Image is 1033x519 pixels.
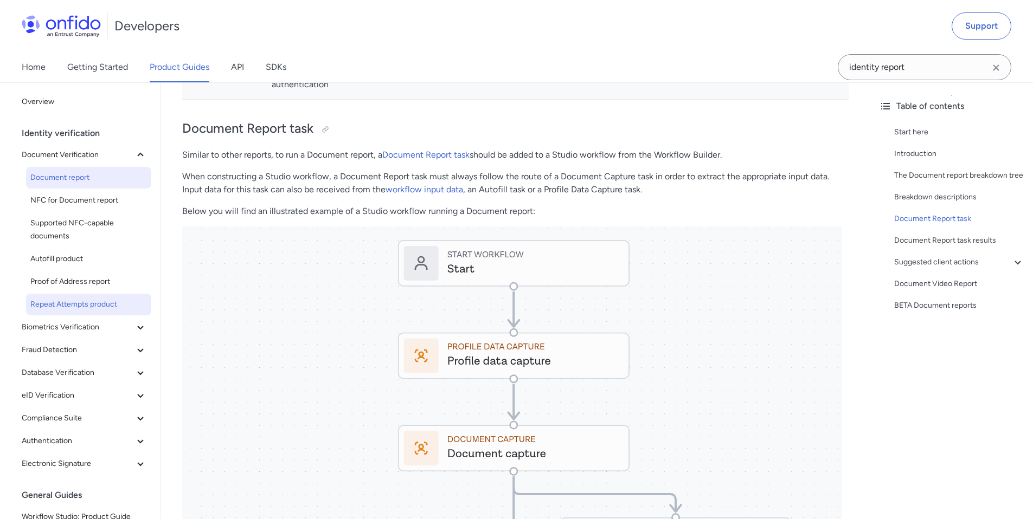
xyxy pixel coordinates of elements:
[182,148,849,161] p: Similar to other reports, to run a Document report, a should be added to a Studio workflow from t...
[17,339,151,361] button: Fraud Detection
[67,52,128,82] a: Getting Started
[22,122,156,144] div: Identity verification
[266,52,286,82] a: SDKs
[26,190,151,211] a: NFC for Document report
[30,194,147,207] span: NFC for Document report
[22,343,134,356] span: Fraud Detection
[26,248,151,270] a: Autofill product
[22,321,134,334] span: Biometrics Verification
[17,385,151,406] button: eID Verification
[30,298,147,311] span: Repeat Attempts product
[22,148,134,161] span: Document Verification
[182,120,849,138] h2: Document Report task
[114,17,179,35] h1: Developers
[17,430,151,452] button: Authentication
[182,205,849,218] p: Below you will find an illustrated example of a Studio workflow running a Document report:
[838,54,1011,80] input: Onfido search input field
[22,434,134,447] span: Authentication
[894,277,1024,290] a: Document Video Report
[382,150,470,160] a: Document Report task
[150,52,209,82] a: Product Guides
[894,191,1024,204] a: Breakdown descriptions
[990,61,1003,74] svg: Clear search field button
[30,217,147,243] span: Supported NFC-capable documents
[17,144,151,166] button: Document Verification
[952,12,1011,40] a: Support
[30,252,147,265] span: Autofill product
[894,256,1024,269] a: Suggested client actions
[22,95,147,108] span: Overview
[17,316,151,338] button: Biometrics Verification
[22,366,134,379] span: Database Verification
[894,234,1024,247] a: Document Report task results
[26,167,151,189] a: Document report
[182,170,849,196] p: When constructing a Studio workflow, a Document Report task must always follow the route of a Doc...
[17,407,151,429] button: Compliance Suite
[26,294,151,315] a: Repeat Attempts product
[17,91,151,113] a: Overview
[231,52,244,82] a: API
[879,100,1024,113] div: Table of contents
[30,171,147,184] span: Document report
[894,299,1024,312] a: BETA Document reports
[22,389,134,402] span: eID Verification
[26,212,151,247] a: Supported NFC-capable documents
[386,184,463,194] a: workflow input data
[17,453,151,475] button: Electronic Signature
[30,275,147,288] span: Proof of Address report
[26,271,151,293] a: Proof of Address report
[894,126,1024,139] a: Start here
[22,52,46,82] a: Home
[22,15,101,37] img: Onfido Logo
[22,457,134,470] span: Electronic Signature
[22,484,156,506] div: General Guides
[17,362,151,384] button: Database Verification
[894,147,1024,160] a: Introduction
[894,212,1024,225] a: Document Report task
[22,412,134,425] span: Compliance Suite
[894,169,1024,182] a: The Document report breakdown tree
